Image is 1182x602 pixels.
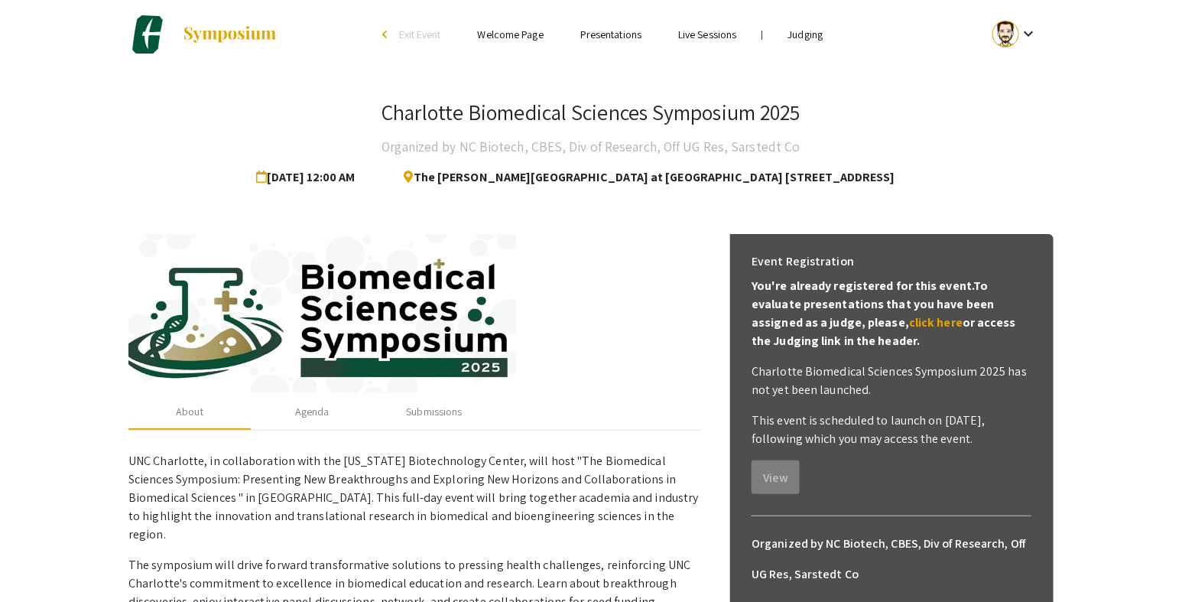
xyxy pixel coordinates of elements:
h6: Organized by NC Biotech, CBES, Div of Research, Off UG Res, Sarstedt Co [752,529,1031,590]
div: Agenda [295,404,330,420]
p: This event is scheduled to launch on [DATE], following which you may access the event. [752,412,1031,448]
img: Charlotte Biomedical Sciences Symposium 2025 [128,15,167,54]
a: Presentations [580,28,641,41]
span: The [PERSON_NAME][GEOGRAPHIC_DATA] at [GEOGRAPHIC_DATA] [STREET_ADDRESS] [392,162,895,193]
div: About [176,404,203,420]
img: c1384964-d4cf-4e9d-8fb0-60982fefffba.jpg [128,234,702,394]
button: Expand account dropdown [976,17,1054,51]
iframe: Chat [11,533,65,591]
div: Submissions [406,404,462,420]
a: Judging [788,28,823,41]
div: arrow_back_ios [382,30,391,39]
mat-icon: Expand account dropdown [1019,24,1037,43]
a: click here [909,314,963,330]
span: [DATE] 12:00 AM [256,162,362,193]
a: Welcome Page [478,28,544,41]
h3: Charlotte Biomedical Sciences Symposium 2025 [382,99,800,125]
p: Charlotte Biomedical Sciences Symposium 2025 has not yet been launched. [752,363,1031,399]
img: Symposium by ForagerOne [182,25,278,44]
h4: Organized by NC Biotech, CBES, Div of Research, Off UG Res, Sarstedt Co [382,132,800,162]
a: Charlotte Biomedical Sciences Symposium 2025 [128,15,278,54]
p: You're already registered for this event. To evaluate presentations that you have been assigned a... [752,277,1031,350]
p: UNC Charlotte, in collaboration with the [US_STATE] Biotechnology Center, will host "The Biomedic... [128,452,702,544]
li: | [755,28,770,41]
span: Exit Event [399,28,441,41]
a: Live Sessions [678,28,736,41]
button: View [752,460,800,494]
h6: Event Registration [752,246,854,277]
